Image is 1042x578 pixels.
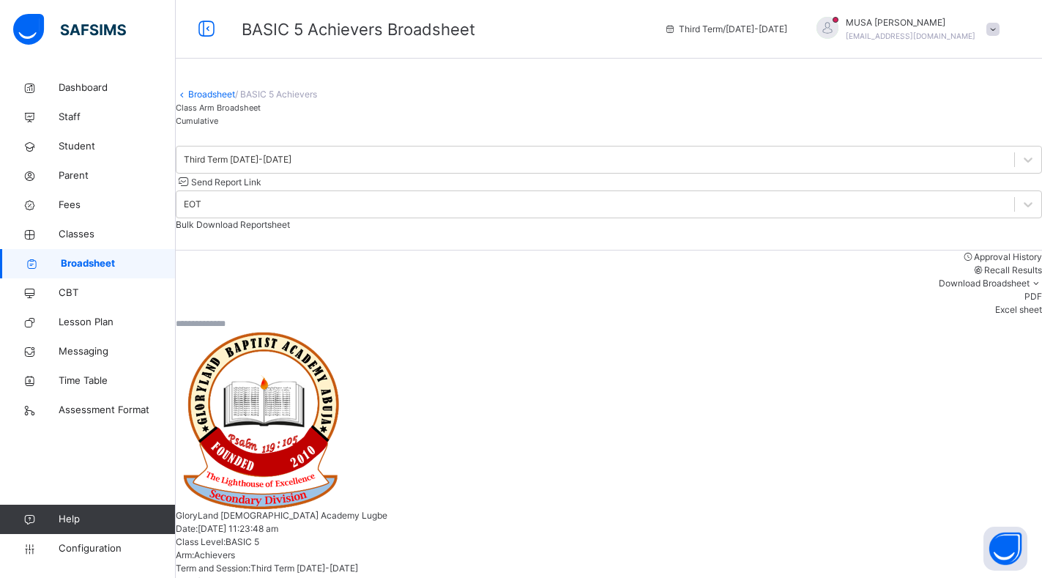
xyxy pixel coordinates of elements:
[61,256,176,271] span: Broadsheet
[802,16,1007,42] div: MUSAGEORGE
[984,264,1042,275] span: Recall Results
[184,153,291,166] div: Third Term [DATE]-[DATE]
[176,510,387,521] span: GloryLand [DEMOGRAPHIC_DATA] Academy Lugbe
[176,536,226,547] span: Class Level:
[846,16,975,29] span: MUSA [PERSON_NAME]
[983,527,1027,571] button: Open asap
[188,89,235,100] a: Broadsheet
[59,198,176,212] span: Fees
[191,177,261,188] span: Send Report Link
[235,89,317,100] span: / BASIC 5 Achievers
[59,403,176,418] span: Assessment Format
[13,14,126,45] img: safsims
[59,81,176,95] span: Dashboard
[846,32,975,40] span: [EMAIL_ADDRESS][DOMAIN_NAME]
[59,286,176,300] span: CBT
[59,512,175,527] span: Help
[59,344,176,359] span: Messaging
[59,139,176,154] span: Student
[176,330,340,509] img: gloryland.png
[176,549,194,560] span: Arm:
[176,103,261,113] span: Class Arm Broadsheet
[198,523,278,534] span: [DATE] 11:23:48 am
[176,523,198,534] span: Date:
[59,374,176,388] span: Time Table
[59,227,176,242] span: Classes
[939,278,1030,289] span: Download Broadsheet
[250,563,358,574] span: Third Term [DATE]-[DATE]
[59,168,176,183] span: Parent
[176,303,1042,316] li: dropdown-list-item-text-1
[226,536,259,547] span: BASIC 5
[59,315,176,330] span: Lesson Plan
[242,20,475,39] span: Class Arm Broadsheet
[974,251,1042,262] span: Approval History
[176,290,1042,303] li: dropdown-list-item-text-0
[664,23,787,36] span: session/term information
[176,219,290,230] span: Bulk Download Reportsheet
[176,116,218,126] span: Cumulative
[59,110,176,125] span: Staff
[194,549,235,560] span: Achievers
[59,541,175,556] span: Configuration
[184,198,201,211] div: EOT
[176,563,250,574] span: Term and Session:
